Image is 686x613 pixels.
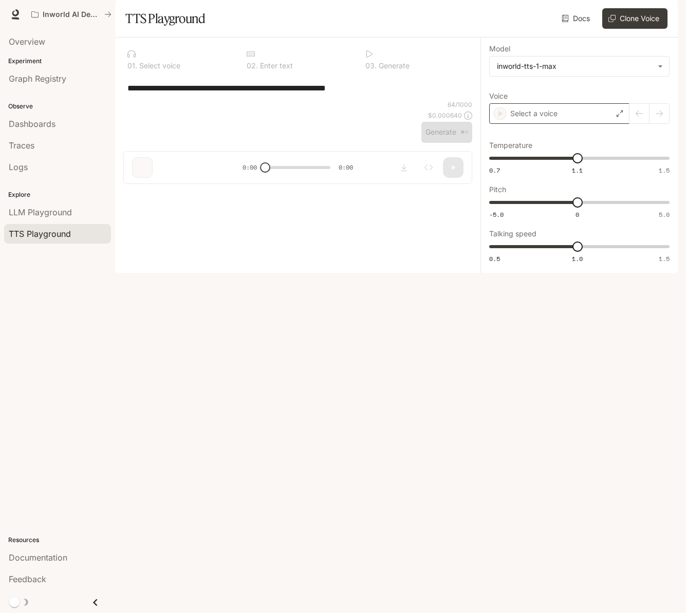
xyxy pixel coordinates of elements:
span: -5.0 [489,210,504,219]
p: Temperature [489,142,532,149]
p: $ 0.000640 [428,111,462,120]
span: 1.1 [572,166,583,175]
div: inworld-tts-1-max [490,57,669,76]
span: 1.5 [659,166,670,175]
p: Model [489,45,510,52]
p: 0 3 . [365,62,377,69]
p: Voice [489,92,508,100]
p: Talking speed [489,230,536,237]
span: 0.5 [489,254,500,263]
p: Enter text [258,62,293,69]
button: All workspaces [27,4,116,25]
p: Pitch [489,186,506,193]
p: Generate [377,62,410,69]
span: 0 [576,210,579,219]
p: Inworld AI Demos [43,10,100,19]
p: 0 2 . [247,62,258,69]
a: Docs [560,8,594,29]
p: Select voice [137,62,180,69]
span: 1.5 [659,254,670,263]
div: inworld-tts-1-max [497,61,653,71]
p: Select a voice [510,108,558,119]
p: 64 / 1000 [448,100,472,109]
button: Clone Voice [602,8,668,29]
p: 0 1 . [127,62,137,69]
span: 1.0 [572,254,583,263]
span: 0.7 [489,166,500,175]
span: 5.0 [659,210,670,219]
h1: TTS Playground [125,8,205,29]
